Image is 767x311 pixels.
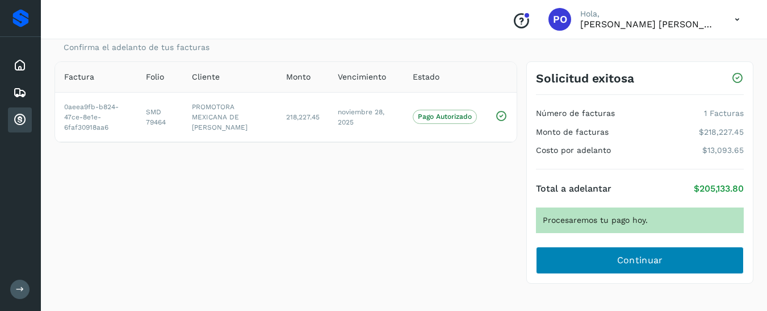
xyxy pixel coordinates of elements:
[536,127,609,137] h4: Monto de facturas
[536,146,611,155] h4: Costo por adelanto
[338,71,386,83] span: Vencimiento
[413,71,439,83] span: Estado
[137,92,183,142] td: SMD 79464
[580,19,716,30] p: PABLO ORLANDO GONZALEZ GONZALEZ
[64,71,94,83] span: Factura
[580,9,716,19] p: Hola,
[699,127,744,137] p: $218,227.45
[694,183,744,194] p: $205,133.80
[536,109,615,118] h4: Número de facturas
[8,53,32,78] div: Inicio
[418,113,472,121] p: Pago Autorizado
[55,92,137,142] td: 0aeea9fb-b824-47ce-8e1e-6faf30918aa6
[704,109,744,118] p: 1 Facturas
[64,43,209,52] p: Confirma el adelanto de tus facturas
[8,80,32,105] div: Embarques
[146,71,164,83] span: Folio
[286,71,311,83] span: Monto
[536,247,744,274] button: Continuar
[536,71,634,85] h3: Solicitud exitosa
[183,92,277,142] td: PROMOTORA MEXICANA DE [PERSON_NAME]
[192,71,220,83] span: Cliente
[338,108,384,126] span: noviembre 28, 2025
[536,208,744,233] div: Procesaremos tu pago hoy.
[8,107,32,132] div: Cuentas por cobrar
[617,254,663,267] span: Continuar
[536,183,611,194] h4: Total a adelantar
[286,113,320,121] span: 218,227.45
[702,146,744,155] p: $13,093.65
